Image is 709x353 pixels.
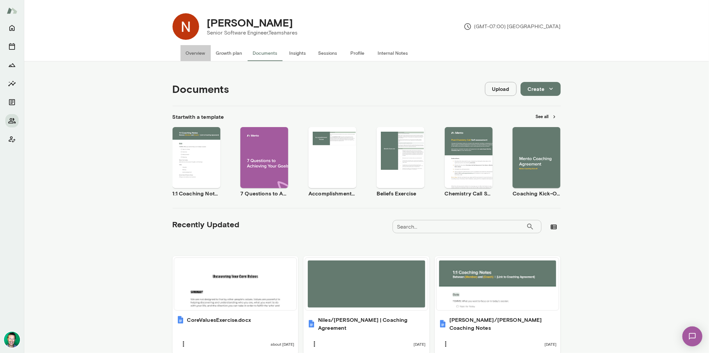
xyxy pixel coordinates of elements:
[5,58,19,72] button: Growth Plan
[5,114,19,127] button: Members
[449,316,557,332] h6: [PERSON_NAME]/[PERSON_NAME] Coaching Notes
[173,113,224,121] h6: Start with a template
[373,45,414,61] button: Internal Notes
[173,219,240,230] h5: Recently Updated
[187,316,251,324] h6: CoreValuesExercise.docx
[5,77,19,90] button: Insights
[240,189,288,197] h6: 7 Questions to Achieving Your Goals
[5,133,19,146] button: Client app
[248,45,283,61] button: Documents
[173,83,229,95] h4: Documents
[211,45,248,61] button: Growth plan
[5,40,19,53] button: Sessions
[307,320,315,328] img: Niles/Brian | Coaching Agreement
[5,96,19,109] button: Documents
[207,16,293,29] h4: [PERSON_NAME]
[173,189,220,197] h6: 1:1 Coaching Notes
[343,45,373,61] button: Profile
[7,4,17,17] img: Mento
[544,341,556,347] span: [DATE]
[464,23,561,31] p: (GMT-07:00) [GEOGRAPHIC_DATA]
[180,45,211,61] button: Overview
[5,21,19,35] button: Home
[377,189,424,197] h6: Beliefs Exercise
[4,332,20,348] img: Brian Lawrence
[207,29,298,37] p: Senior Software Engineer, Teamshares
[177,316,184,324] img: CoreValuesExercise.docx
[313,45,343,61] button: Sessions
[532,111,561,122] button: See all
[521,82,561,96] button: Create
[308,189,356,197] h6: Accomplishment Tracker
[439,320,447,328] img: Niles/Brian Coaching Notes
[318,316,425,332] h6: Niles/[PERSON_NAME] | Coaching Agreement
[485,82,517,96] button: Upload
[513,189,560,197] h6: Coaching Kick-Off | Coaching Agreement
[414,341,425,347] span: [DATE]
[283,45,313,61] button: Insights
[445,189,493,197] h6: Chemistry Call Self-Assessment [Coaches only]
[173,13,199,40] img: Niles Mcgiver
[271,341,294,347] span: about [DATE]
